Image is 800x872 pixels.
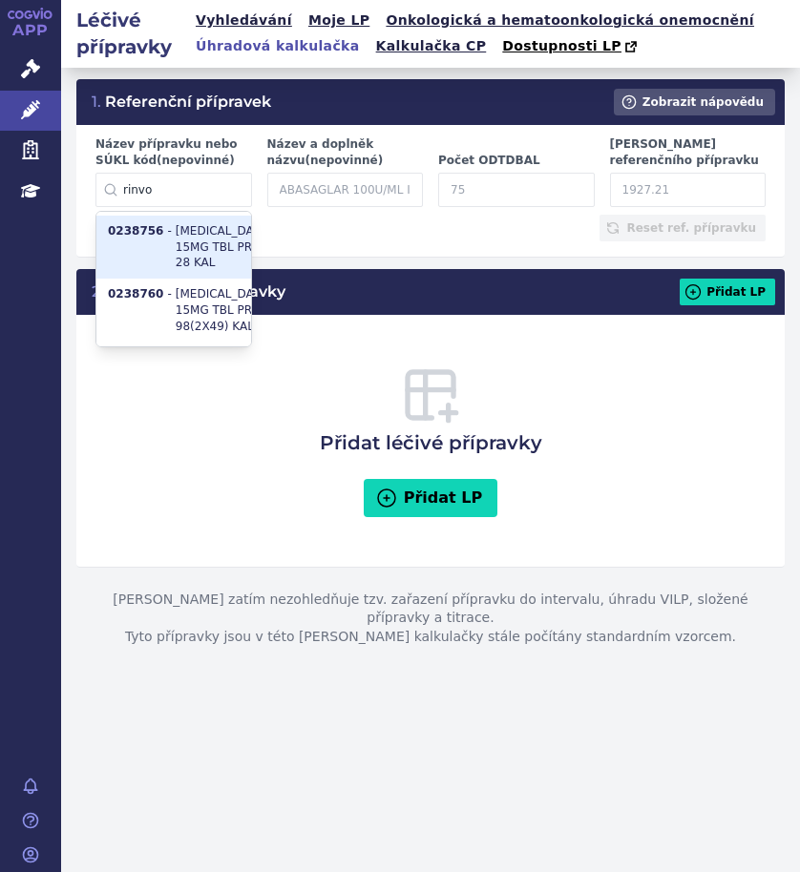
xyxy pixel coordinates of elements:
[614,89,775,115] button: Zobrazit nápovědu
[92,93,101,111] span: 1.
[95,173,252,207] input: ABASAGLAR nebo 0210171
[92,281,285,302] h3: Přidat léčivé přípravky
[92,92,271,113] h3: Referenční přípravek
[680,279,775,305] button: Přidat LP
[190,33,366,59] a: Úhradová kalkulačka
[190,8,298,33] a: Vyhledávání
[267,173,424,207] input: ABASAGLAR 100U/ML INJ SOL 10X3ML
[108,286,163,302] strong: 0238760
[108,223,163,239] strong: 0238756
[96,279,251,342] li: [MEDICAL_DATA] 15MG TBL PRO 98(2X49) KAL
[163,223,175,239] span: -
[320,364,542,456] h3: Přidat léčivé přípravky
[61,7,190,60] h2: Léčivé přípravky
[95,136,252,169] label: Název přípravku nebo SÚKL kód
[305,154,384,167] span: (nepovinné)
[610,173,767,207] input: 1927.21
[267,136,424,169] label: Název a doplněk názvu
[496,33,646,60] a: Dostupnosti LP
[438,153,595,169] label: Počet ODTDBAL
[380,8,760,33] a: Onkologická a hematoonkologická onemocnění
[96,216,251,279] li: [MEDICAL_DATA] 15MG TBL PRO 28 KAL
[76,568,785,670] p: [PERSON_NAME] zatím nezohledňuje tzv. zařazení přípravku do intervalu, úhradu VILP, složené přípr...
[163,286,175,302] span: -
[303,8,375,33] a: Moje LP
[157,154,235,167] span: (nepovinné)
[370,33,493,59] a: Kalkulačka CP
[438,173,595,207] input: 75
[364,479,498,517] button: Přidat LP
[92,282,104,301] span: 2.
[502,38,621,53] span: Dostupnosti LP
[610,136,767,169] label: [PERSON_NAME] referenčního přípravku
